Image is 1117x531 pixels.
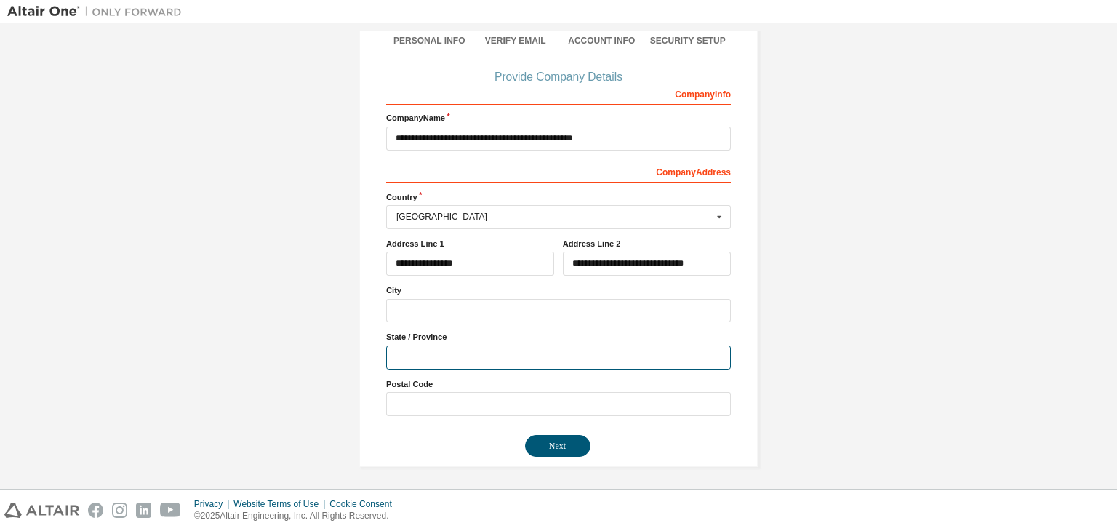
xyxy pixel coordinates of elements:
div: Company Address [386,159,731,183]
label: Address Line 1 [386,238,554,249]
div: Company Info [386,81,731,105]
label: State / Province [386,331,731,343]
div: [GEOGRAPHIC_DATA] [396,212,713,221]
div: Account Info [558,35,645,47]
div: Security Setup [645,35,732,47]
img: facebook.svg [88,503,103,518]
div: Personal Info [386,35,473,47]
img: Altair One [7,4,189,19]
div: Privacy [194,498,233,510]
p: © 2025 Altair Engineering, Inc. All Rights Reserved. [194,510,401,522]
img: youtube.svg [160,503,181,518]
label: Country [386,191,731,203]
label: Address Line 2 [563,238,731,249]
div: Verify Email [473,35,559,47]
label: Company Name [386,112,731,124]
img: instagram.svg [112,503,127,518]
img: altair_logo.svg [4,503,79,518]
button: Next [525,435,590,457]
label: Postal Code [386,378,731,390]
img: linkedin.svg [136,503,151,518]
div: Website Terms of Use [233,498,329,510]
div: Provide Company Details [386,73,731,81]
div: Cookie Consent [329,498,400,510]
label: City [386,284,731,296]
